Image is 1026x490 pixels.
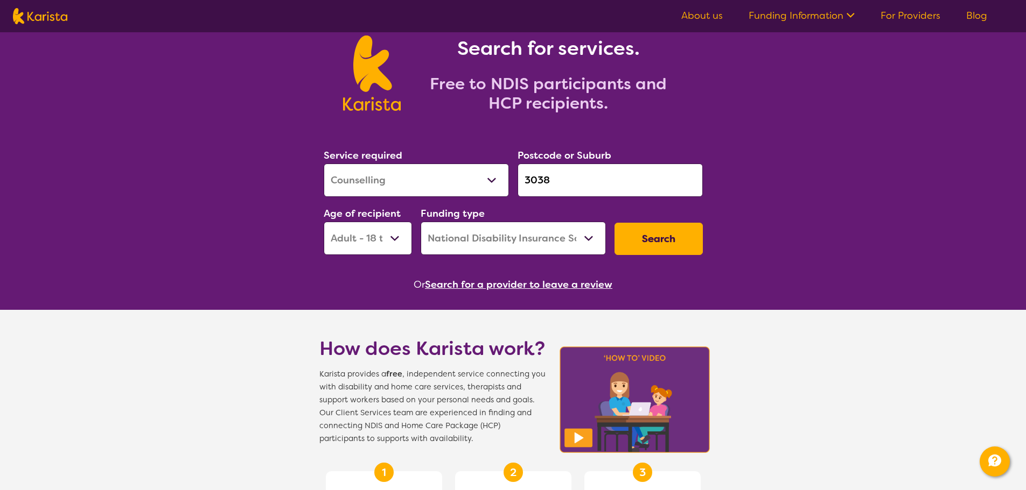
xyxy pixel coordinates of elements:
[615,223,703,255] button: Search
[324,207,401,220] label: Age of recipient
[504,463,523,482] div: 2
[980,446,1010,477] button: Channel Menu
[966,9,987,22] a: Blog
[324,149,402,162] label: Service required
[556,343,714,456] img: Karista video
[343,35,401,111] img: Karista logo
[681,9,723,22] a: About us
[633,463,652,482] div: 3
[518,149,611,162] label: Postcode or Suburb
[319,336,546,361] h1: How does Karista work?
[374,463,394,482] div: 1
[749,9,855,22] a: Funding Information
[518,164,703,197] input: Type
[425,276,612,293] button: Search for a provider to leave a review
[414,276,425,293] span: Or
[414,35,683,61] h1: Search for services.
[13,8,67,24] img: Karista logo
[386,369,402,379] b: free
[421,207,485,220] label: Funding type
[414,74,683,113] h2: Free to NDIS participants and HCP recipients.
[319,368,546,445] span: Karista provides a , independent service connecting you with disability and home care services, t...
[881,9,940,22] a: For Providers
